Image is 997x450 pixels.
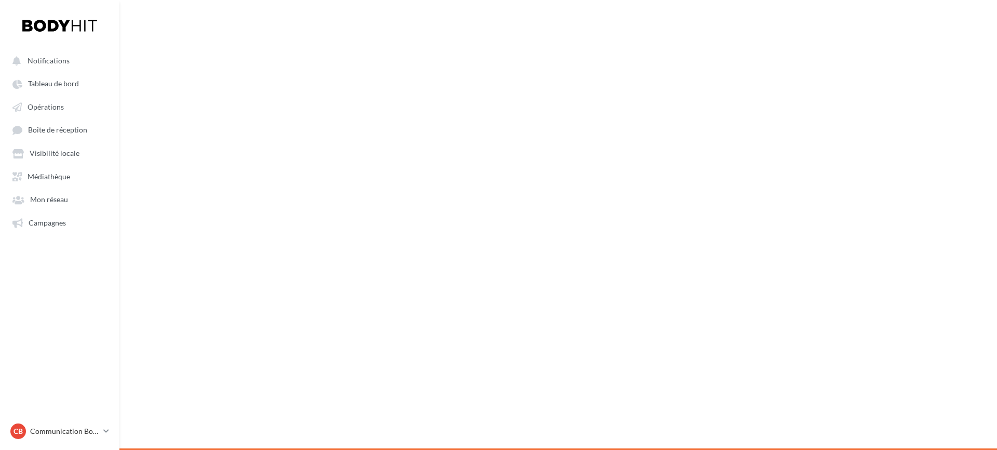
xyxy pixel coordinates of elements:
span: Médiathèque [28,172,70,181]
p: Communication Bodyhit [30,426,99,436]
a: Opérations [6,97,113,116]
span: Tableau de bord [28,80,79,88]
a: Boîte de réception [6,120,113,139]
a: Tableau de bord [6,74,113,92]
a: Campagnes [6,213,113,232]
span: CB [14,426,23,436]
a: Médiathèque [6,167,113,186]
span: Campagnes [29,218,66,227]
a: CB Communication Bodyhit [8,421,111,441]
span: Mon réseau [30,195,68,204]
span: Boîte de réception [28,126,87,135]
a: Mon réseau [6,190,113,208]
button: Notifications [6,51,109,70]
span: Visibilité locale [30,149,79,158]
span: Opérations [28,102,64,111]
span: Notifications [28,56,70,65]
a: Visibilité locale [6,143,113,162]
